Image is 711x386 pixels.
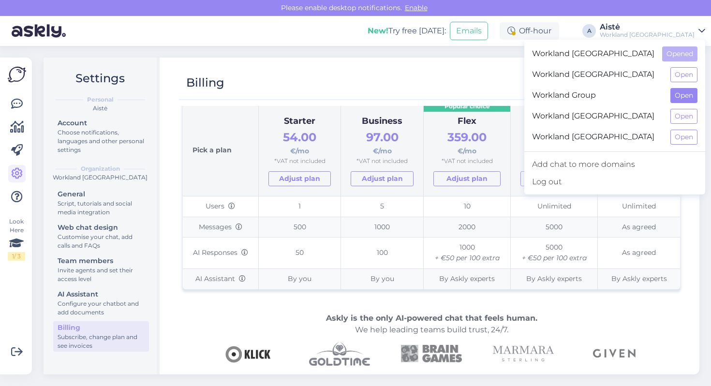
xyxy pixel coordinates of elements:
button: Open [670,130,697,145]
td: 1000 [424,238,511,268]
td: 2000 [424,217,511,238]
div: General [58,189,145,199]
div: Billing [186,74,224,92]
td: As agreed [598,217,680,238]
div: 1 / 3 [8,252,25,261]
a: Adjust plan [520,171,588,186]
td: 1 [258,196,341,217]
div: Pick a plan [193,111,249,186]
div: Workland [GEOGRAPHIC_DATA] [600,31,695,39]
div: Aistė [51,104,149,113]
span: 54.00 [283,130,316,144]
td: 500 [258,217,341,238]
div: €/mo [520,128,588,157]
div: Look Here [8,217,25,261]
div: Invite agents and set their access level [58,266,145,283]
div: Script, tutorials and social media integration [58,199,145,217]
img: Askly Logo [8,65,26,84]
td: AI Assistant [183,268,258,289]
td: As agreed [598,238,680,268]
td: 1000 [341,217,424,238]
span: 97.00 [366,130,399,144]
i: + €50 per 100 extra [435,253,500,262]
b: Askly is the only AI-powered chat that feels human. [326,313,537,323]
h2: Settings [51,69,149,88]
div: Account [58,118,145,128]
div: €/mo [433,128,501,157]
td: AI Responses [183,238,258,268]
div: We help leading teams build trust, 24/7. [183,312,680,336]
div: *VAT not included [351,157,414,166]
div: Log out [524,173,705,191]
img: Given [585,341,646,366]
span: Workland [GEOGRAPHIC_DATA] [532,130,663,145]
span: Workland Group [532,88,663,103]
div: Flex [433,115,501,128]
td: Messages [183,217,258,238]
td: 100 [341,238,424,268]
a: Adjust plan [433,171,501,186]
div: €/mo [268,128,331,157]
button: Opened [662,46,697,61]
td: Unlimited [598,196,680,217]
div: Popular choice [424,101,510,112]
a: AistėWorkland [GEOGRAPHIC_DATA] [600,23,705,39]
button: Open [670,109,697,124]
div: Choose notifications, languages and other personal settings [58,128,145,154]
i: + €50 per 100 extra [522,253,587,262]
button: Open [670,88,697,103]
b: Organization [81,164,120,173]
td: 5 [341,196,424,217]
a: Add chat to more domains [524,156,705,173]
td: By you [258,268,341,289]
a: Adjust plan [268,171,331,186]
td: Users [183,196,258,217]
td: By Askly experts [598,268,680,289]
span: Workland [GEOGRAPHIC_DATA] [532,46,654,61]
div: Try free [DATE]: [368,25,446,37]
td: 5000 [511,217,598,238]
div: Billing [58,323,145,333]
div: Off-hour [500,22,559,40]
td: 10 [424,196,511,217]
div: Web chat design [58,223,145,233]
button: Open [670,67,697,82]
div: *VAT not included [268,157,331,166]
div: Workland [GEOGRAPHIC_DATA] [51,173,149,182]
div: A [582,24,596,38]
span: Workland [GEOGRAPHIC_DATA] [532,109,663,124]
a: BillingSubscribe, change plan and see invoices [53,321,149,352]
td: By Askly experts [424,268,511,289]
a: Web chat designCustomise your chat, add calls and FAQs [53,221,149,252]
img: Klick [217,341,278,366]
a: Team membersInvite agents and set their access level [53,254,149,285]
td: 5000 [511,238,598,268]
div: *VAT not included [433,157,501,166]
td: Unlimited [511,196,598,217]
a: GeneralScript, tutorials and social media integration [53,188,149,218]
td: 50 [258,238,341,268]
div: Configure your chatbot and add documents [58,299,145,317]
b: New! [368,26,388,35]
a: AccountChoose notifications, languages and other personal settings [53,117,149,156]
div: AI Assistant [58,289,145,299]
div: Smart [520,115,588,128]
td: By Askly experts [511,268,598,289]
span: 359.00 [447,130,487,144]
a: AI AssistantConfigure your chatbot and add documents [53,288,149,318]
b: Personal [87,95,114,104]
span: Enable [402,3,430,12]
button: Emails [450,22,488,40]
div: Customise your chat, add calls and FAQs [58,233,145,250]
a: Adjust plan [351,171,414,186]
img: Braingames [401,341,462,366]
div: *VAT not included [520,157,588,166]
td: By you [341,268,424,289]
div: Business [351,115,414,128]
img: Goldtime [309,341,370,366]
div: €/mo [351,128,414,157]
div: Aistė [600,23,695,31]
div: Starter [268,115,331,128]
div: Team members [58,256,145,266]
div: Subscribe, change plan and see invoices [58,333,145,350]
